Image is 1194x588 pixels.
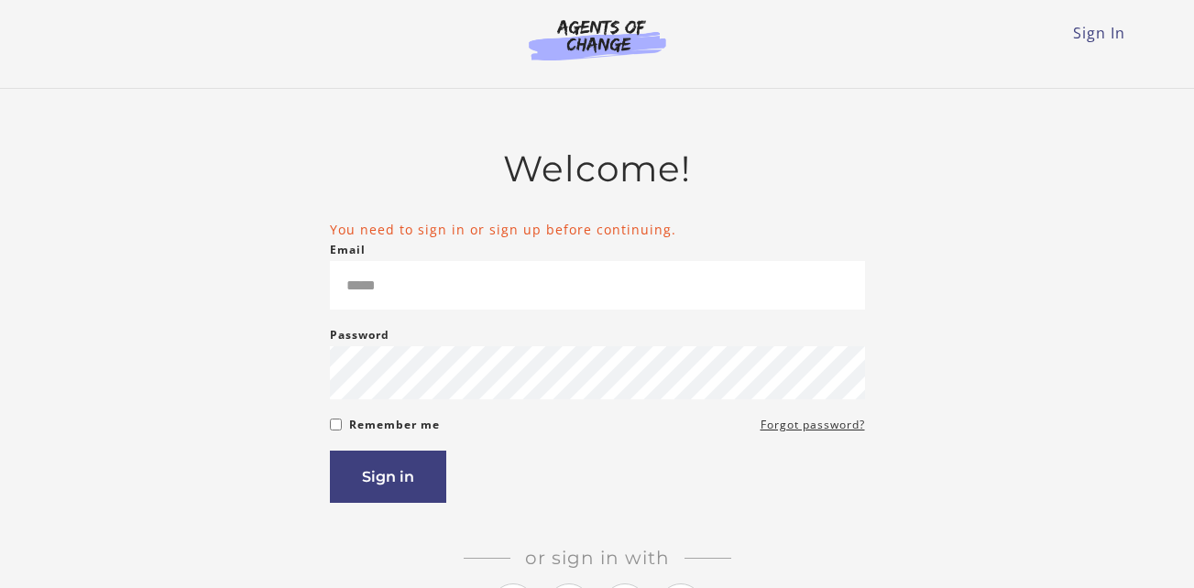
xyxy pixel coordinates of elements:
a: Forgot password? [761,414,865,436]
li: You need to sign in or sign up before continuing. [330,220,865,239]
label: Remember me [349,414,440,436]
label: Password [330,324,389,346]
button: Sign in [330,451,446,503]
h2: Welcome! [330,147,865,191]
label: Email [330,239,366,261]
span: Or sign in with [510,547,685,569]
a: Sign In [1073,23,1125,43]
img: Agents of Change Logo [509,18,685,60]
